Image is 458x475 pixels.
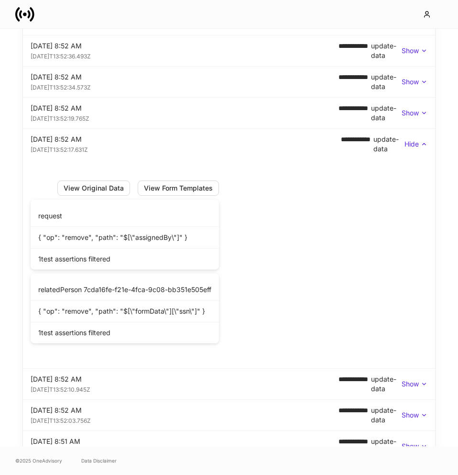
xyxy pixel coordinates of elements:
div: update-data [371,374,402,394]
div: update-data [373,135,404,154]
div: { "op": "remove", "path": "$[\"assignedBy\"]" } [31,227,219,249]
div: update-data [371,406,402,425]
p: Show [402,379,419,389]
div: [DATE]T13:52:03.756Z [31,415,338,425]
div: [DATE] 8:52 AM[DATE]T13:52:36.493Z**** **** **update-dataShow [23,35,435,66]
div: [DATE] 8:52 AM [31,41,338,51]
div: [DATE] 8:52 AM [31,135,341,144]
p: Show [402,108,419,118]
div: [DATE]T13:52:36.493Z [31,51,338,60]
div: [DATE] 8:52 AM [31,72,338,82]
div: update-data [371,41,402,60]
p: Hide [404,139,419,149]
div: update-data [371,72,402,91]
div: relatedPerson 7cda16fe-f21e-4fca-9c08-bb351e505eff [31,279,219,301]
div: [DATE]T13:52:19.765Z [31,113,338,123]
p: Show [402,410,419,420]
div: 1 test assertions filtered [31,322,219,343]
a: Data Disclaimer [81,457,117,464]
div: [DATE] 8:52 AM[DATE]T13:52:34.573Z**** **** **update-dataShow [23,67,435,97]
div: [DATE] 8:52 AM [31,374,338,384]
div: request [31,205,219,227]
div: { "op": "remove", "path": "$[\"formData\"][\"ssn\"]" } [31,301,219,322]
div: update-data [371,437,402,456]
p: Show [402,77,419,87]
div: [DATE] 8:52 AM [31,406,338,415]
div: [DATE] 8:51 AM [31,437,338,446]
div: [DATE] 8:52 AM [31,103,338,113]
button: View Form Templates [138,181,219,196]
div: update-data [371,103,402,123]
span: © 2025 OneAdvisory [15,457,62,464]
div: View Form Templates [144,185,213,192]
div: [DATE]T13:52:34.573Z [31,82,338,91]
div: [DATE] 8:52 AM[DATE]T13:52:17.631Z**** **** **update-dataHide [23,129,435,159]
div: [DATE] 8:52 AM[DATE]T13:52:03.756Z**** **** **update-dataShow [23,400,435,430]
div: View Original Data [64,185,124,192]
div: [DATE]T13:52:10.945Z [31,384,338,394]
button: View Original Data [57,181,130,196]
div: [DATE] 8:52 AM[DATE]T13:52:19.765Z**** **** **update-dataShow [23,98,435,128]
div: [DATE]T13:52:17.631Z [31,144,341,154]
div: 1 test assertions filtered [31,249,219,270]
p: Show [402,46,419,56]
p: Show [402,441,419,451]
div: [DATE] 8:52 AM[DATE]T13:52:10.945Z**** **** **update-dataShow [23,369,435,399]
